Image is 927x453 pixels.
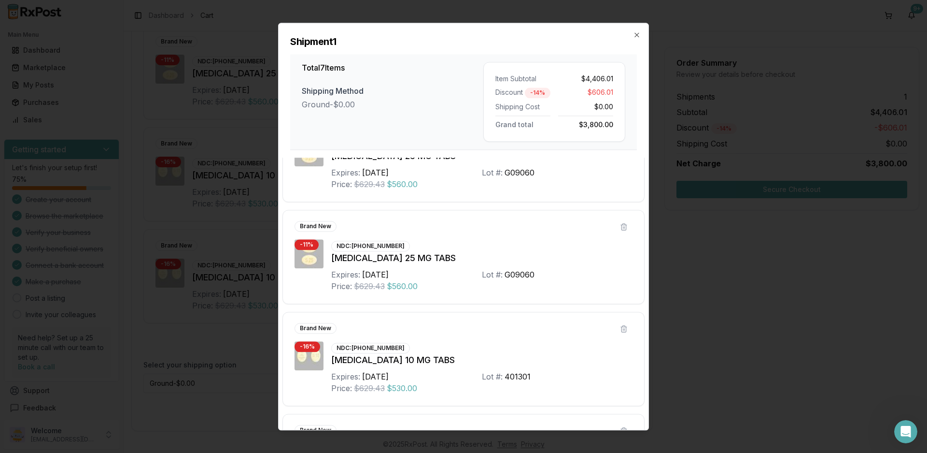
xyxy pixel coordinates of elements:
img: Jardiance 25 MG TABS [295,137,323,166]
img: Jardiance 10 MG TABS [295,341,323,370]
h3: Total 7 Items [302,62,483,73]
div: - 14 % [525,88,550,98]
div: 401301 [505,371,531,382]
iframe: Intercom live chat [894,420,917,443]
div: $0.00 [558,102,613,112]
div: Expires: [331,371,360,382]
div: $4,406.01 [558,74,613,84]
div: Expires: [331,269,360,280]
div: G09060 [505,167,534,178]
div: $606.01 [558,88,613,98]
span: $629.43 [354,280,385,292]
div: [DATE] [362,269,389,280]
span: Grand total [495,118,534,129]
div: Expires: [331,167,360,178]
div: NDC: [PHONE_NUMBER] [331,343,410,353]
div: Price: [331,178,352,190]
span: $530.00 [387,382,417,394]
div: Brand New [295,323,337,334]
div: NDC: [PHONE_NUMBER] [331,241,410,251]
div: [MEDICAL_DATA] 25 MG TABS [331,251,632,265]
div: Shipping Cost [495,102,550,112]
div: Price: [331,280,352,292]
div: - 16 % [295,341,320,352]
span: Discount [495,88,523,98]
div: Shipping Method [302,85,483,97]
div: Lot #: [482,269,503,280]
span: $560.00 [387,178,418,190]
span: $629.43 [354,382,385,394]
span: $560.00 [387,280,418,292]
div: Brand New [295,221,337,232]
div: Item Subtotal [495,74,550,84]
img: Jardiance 25 MG TABS [295,239,323,268]
div: [DATE] [362,167,389,178]
div: G09060 [505,269,534,280]
div: Brand New [295,425,337,436]
div: Ground - $0.00 [302,99,483,110]
span: $3,800.00 [579,118,613,129]
div: - 11 % [295,239,319,250]
div: [MEDICAL_DATA] 10 MG TABS [331,353,632,367]
h2: Shipment 1 [290,35,637,48]
div: Price: [331,382,352,394]
div: [DATE] [362,371,389,382]
div: Lot #: [482,167,503,178]
span: $629.43 [354,178,385,190]
div: Lot #: [482,371,503,382]
div: [MEDICAL_DATA] 25 MG TABS [331,149,632,163]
